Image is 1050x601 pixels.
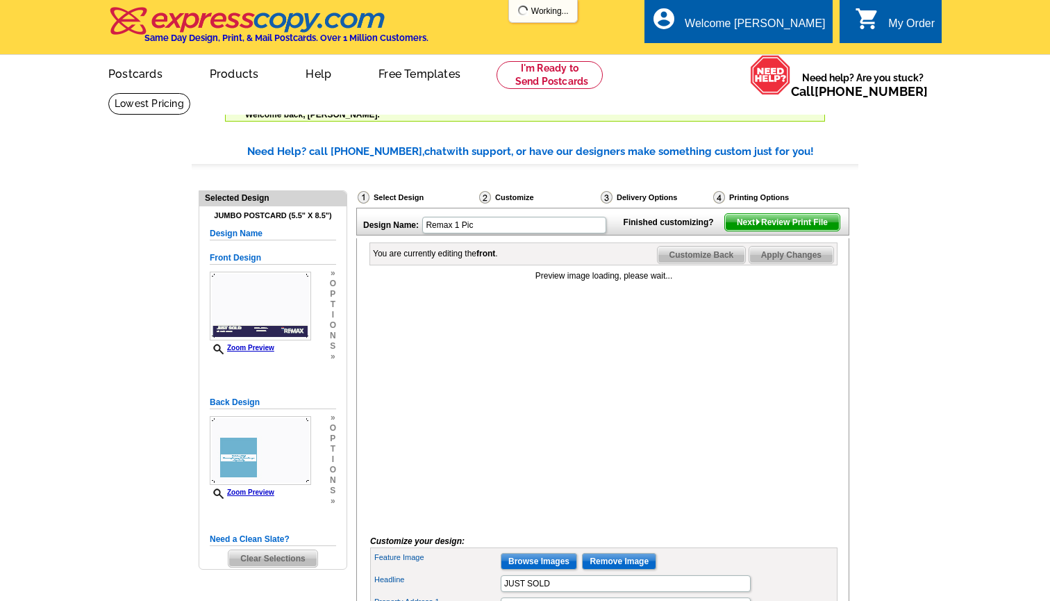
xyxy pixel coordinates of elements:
[363,220,419,230] strong: Design Name:
[374,574,499,586] label: Headline
[517,5,528,16] img: loading...
[228,550,317,567] span: Clear Selections
[330,279,336,289] span: o
[370,536,465,546] i: Customize your design:
[330,496,336,507] span: »
[601,191,612,204] img: Delivery Options
[356,56,483,89] a: Free Templates
[283,56,353,89] a: Help
[370,270,837,282] div: Preview image loading, please wait...
[330,423,336,434] span: o
[815,84,928,99] a: [PHONE_NUMBER]
[599,190,712,204] div: Delivery Options
[624,217,722,227] strong: Finished customizing?
[855,15,935,33] a: shopping_cart My Order
[210,344,274,352] a: Zoom Preview
[330,454,336,465] span: i
[210,272,311,340] img: frontsmallthumbnail.jpg
[750,55,791,95] img: help
[791,84,928,99] span: Call
[330,413,336,423] span: »
[330,434,336,444] span: p
[245,110,380,120] span: Welcome back, [PERSON_NAME].
[888,17,935,37] div: My Order
[501,553,577,570] input: Browse Images
[479,191,491,204] img: Customize
[144,33,428,43] h4: Same Day Design, Print, & Mail Postcards. Over 1 Million Customers.
[330,486,336,496] span: s
[330,331,336,341] span: n
[210,416,311,485] img: backsmallthumbnail.jpg
[187,56,281,89] a: Products
[358,191,369,204] img: Select Design
[330,268,336,279] span: »
[582,553,656,570] input: Remove Image
[210,396,336,409] h5: Back Design
[210,252,336,265] h5: Front Design
[658,247,746,263] span: Customize Back
[330,341,336,352] span: s
[855,6,880,31] i: shopping_cart
[210,227,336,240] h5: Design Name
[330,465,336,475] span: o
[374,552,499,563] label: Feature Image
[210,211,336,220] h4: Jumbo Postcard (5.5" x 8.5")
[330,310,336,320] span: i
[330,352,336,362] span: »
[330,299,336,310] span: t
[373,247,498,260] div: You are currently editing the .
[86,56,185,89] a: Postcards
[210,533,336,546] h5: Need a Clean Slate?
[108,17,428,43] a: Same Day Design, Print, & Mail Postcards. Over 1 Million Customers.
[478,190,599,208] div: Customize
[330,444,336,454] span: t
[749,247,833,263] span: Apply Changes
[725,214,840,231] span: Next Review Print File
[330,475,336,486] span: n
[791,71,935,99] span: Need help? Are you stuck?
[424,145,447,158] span: chat
[199,191,347,204] div: Selected Design
[356,190,478,208] div: Select Design
[330,320,336,331] span: o
[713,191,725,204] img: Printing Options & Summary
[685,17,825,37] div: Welcome [PERSON_NAME]
[651,6,676,31] i: account_circle
[247,144,858,160] div: Need Help? call [PHONE_NUMBER], with support, or have our designers make something custom just fo...
[210,488,274,496] a: Zoom Preview
[755,219,761,225] img: button-next-arrow-white.png
[330,289,336,299] span: p
[476,249,495,258] b: front
[712,190,835,204] div: Printing Options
